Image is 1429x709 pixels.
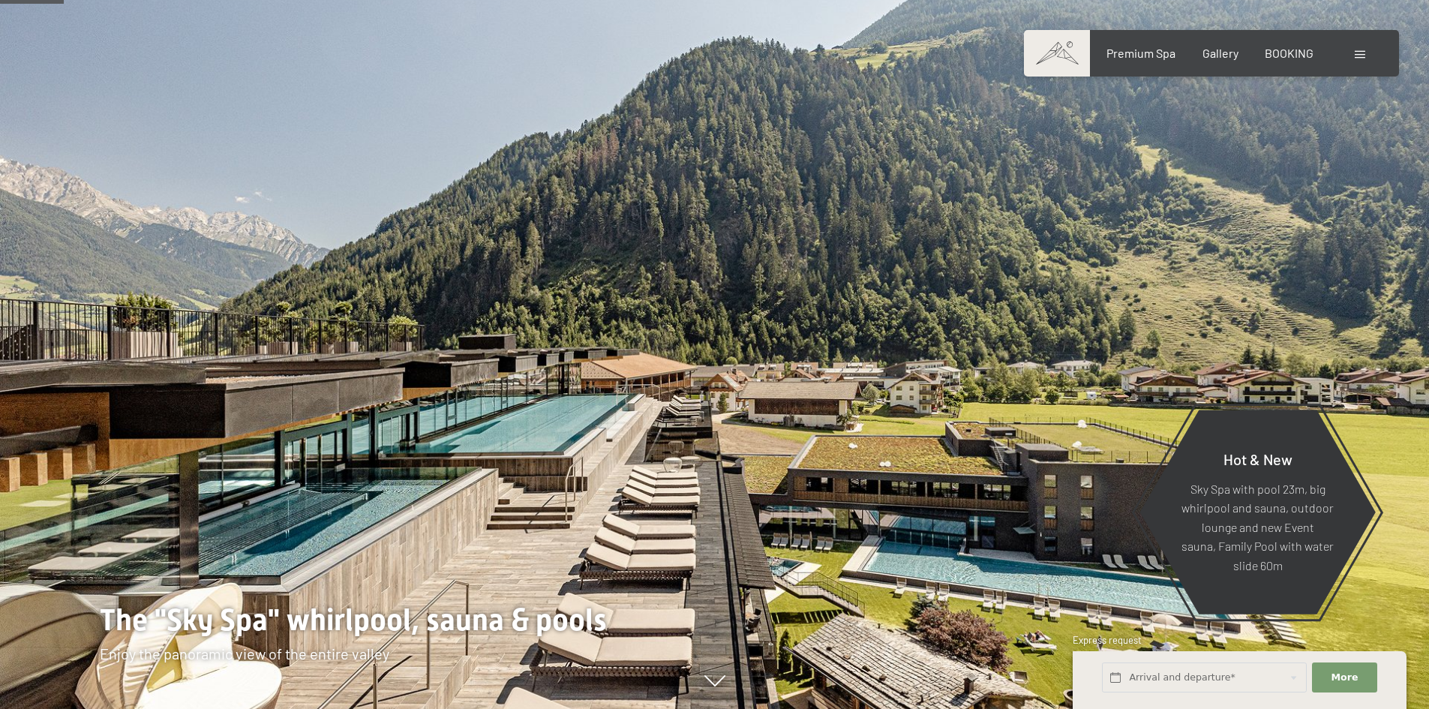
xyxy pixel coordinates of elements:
p: Sky Spa with pool 23m, big whirlpool and sauna, outdoor lounge and new Event sauna, Family Pool w... [1176,479,1339,575]
span: Hot & New [1223,449,1292,467]
a: BOOKING [1265,46,1313,60]
a: Premium Spa [1106,46,1175,60]
span: More [1331,671,1358,684]
span: Express request [1073,634,1142,646]
a: Hot & New Sky Spa with pool 23m, big whirlpool and sauna, outdoor lounge and new Event sauna, Fam... [1139,409,1376,615]
button: More [1312,662,1376,693]
a: Gallery [1202,46,1238,60]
